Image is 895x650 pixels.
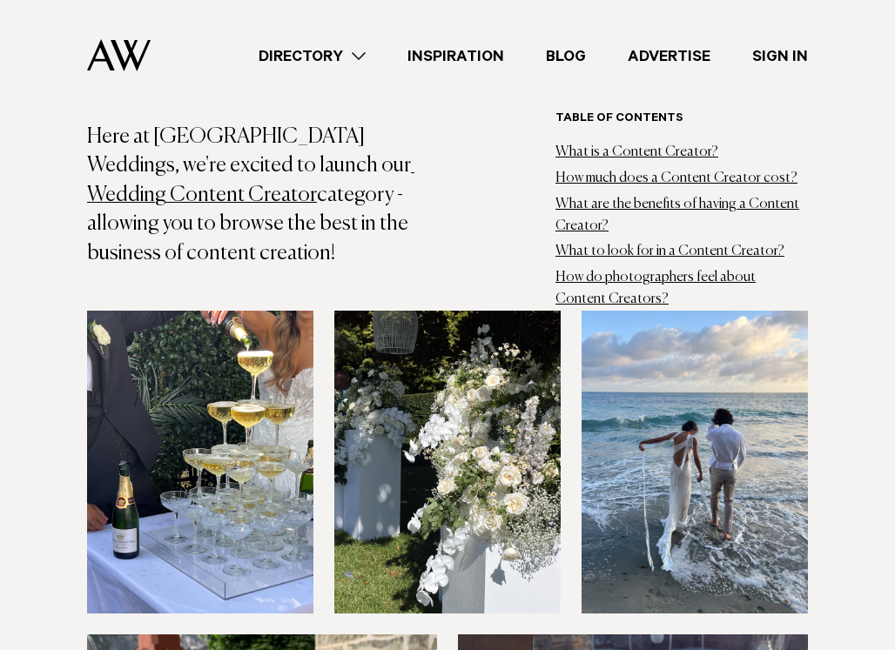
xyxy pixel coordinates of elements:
[87,35,442,269] p: At the end of the day, the more footage of your wedding, the better - right? Here at [GEOGRAPHIC_...
[555,198,799,233] a: What are the benefits of having a Content Creator?
[238,44,387,68] a: Directory
[87,184,317,205] a: Wedding Content Creator
[731,44,829,68] a: Sign In
[555,245,784,258] a: What to look for in a Content Creator?
[525,44,607,68] a: Blog
[555,145,718,159] a: What is a Content Creator?
[555,271,756,306] a: How do photographers feel about Content Creators?
[555,111,808,128] h6: Table of contents
[555,171,797,185] a: How much does a Content Creator cost?
[387,44,525,68] a: Inspiration
[87,39,151,71] img: Auckland Weddings Logo
[607,44,731,68] a: Advertise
